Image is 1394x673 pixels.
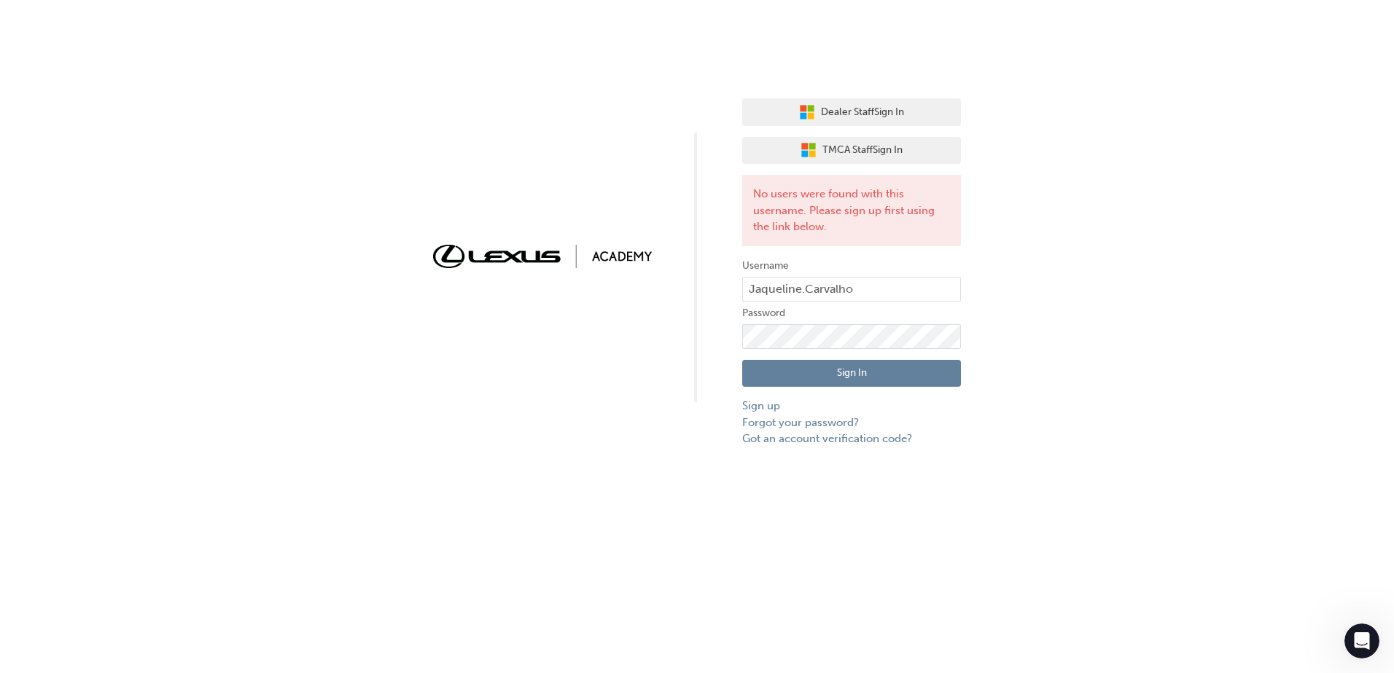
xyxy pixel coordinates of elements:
[821,104,904,121] span: Dealer Staff Sign In
[742,175,961,246] div: No users were found with this username. Please sign up first using the link below.
[1344,623,1379,658] iframe: Intercom live chat
[742,257,961,275] label: Username
[742,398,961,414] a: Sign up
[742,414,961,431] a: Forgot your password?
[742,430,961,447] a: Got an account verification code?
[822,142,903,159] span: TMCA Staff Sign In
[433,245,652,267] img: Trak
[742,137,961,165] button: TMCA StaffSign In
[742,304,961,322] label: Password
[742,277,961,302] input: Username
[742,360,961,387] button: Sign In
[742,98,961,126] button: Dealer StaffSign In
